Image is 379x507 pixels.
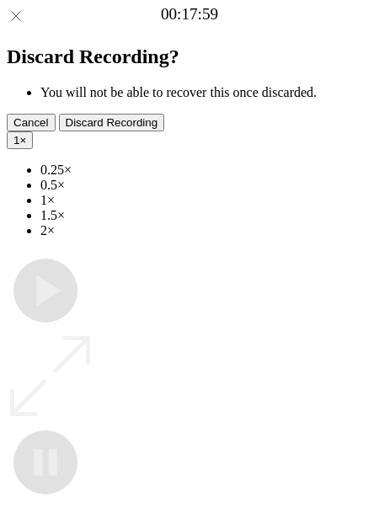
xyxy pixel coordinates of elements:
[40,85,372,100] li: You will not be able to recover this once discarded.
[7,114,56,131] button: Cancel
[7,45,372,68] h2: Discard Recording?
[40,193,372,208] li: 1×
[40,223,372,238] li: 2×
[13,134,19,147] span: 1
[59,114,165,131] button: Discard Recording
[161,5,218,24] a: 00:17:59
[7,131,33,149] button: 1×
[40,208,372,223] li: 1.5×
[40,178,372,193] li: 0.5×
[40,163,372,178] li: 0.25×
